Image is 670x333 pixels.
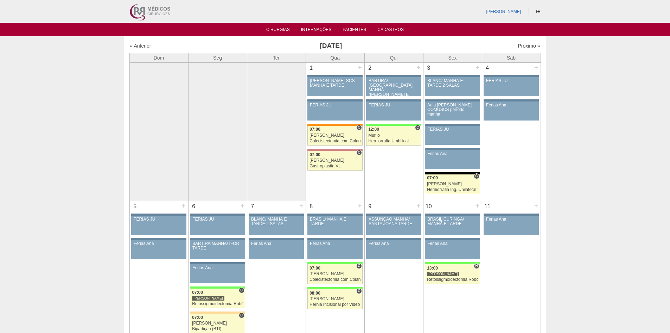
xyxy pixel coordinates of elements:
div: Key: Aviso [366,99,421,101]
a: Pacientes [343,27,366,34]
a: H 13:00 [PERSON_NAME] Retossigmoidectomia Robótica [425,264,480,284]
a: C 07:00 [PERSON_NAME] Retossigmoidectomia Robótica [190,289,245,308]
div: FERIAS JU [192,217,243,222]
div: Key: Aviso [425,148,480,150]
div: FERIAS JU [369,103,419,107]
div: Herniorrafia Ing. Unilateral VL [427,187,478,192]
div: Ferias Ana [134,241,184,246]
div: Key: Aviso [131,238,186,240]
div: Key: Aviso [190,214,245,216]
div: BLANC/ MANHÃ E TARDE 2 SALAS [251,217,301,226]
div: Key: Aviso [131,214,186,216]
div: [PERSON_NAME] [192,296,224,301]
div: Colecistectomia com Colangiografia VL [310,139,360,143]
div: 7 [247,201,258,212]
div: Ferias Ana [486,217,536,222]
div: Key: Aviso [366,238,421,240]
div: + [474,63,480,72]
div: Key: Brasil [307,287,362,289]
span: 13:00 [427,266,438,271]
a: FERIAS JU [131,216,186,235]
th: Qui [364,53,423,62]
div: Key: Aviso [366,75,421,77]
a: BLANC/ MANHÃ E TARDE 2 SALAS [425,77,480,96]
div: Ferias Ana [192,266,243,270]
div: + [416,201,422,210]
a: Ferias Ana [484,101,538,121]
div: Key: Aviso [484,99,538,101]
div: 9 [365,201,376,212]
div: Key: Aviso [484,75,538,77]
div: [PERSON_NAME] [192,321,243,326]
a: Ferias Ana [249,240,304,259]
div: Retossigmoidectomia Robótica [192,302,243,306]
a: Ferias Ana [131,240,186,259]
a: Ferias Ana [190,264,245,283]
a: BRASIL/ MANHÃ E TARDE [307,216,362,235]
div: 6 [189,201,199,212]
div: [PERSON_NAME]-SCS MANHÃ E TARDE [310,79,360,88]
div: + [357,201,363,210]
div: Aula [PERSON_NAME] COMUSCS período manha [427,103,478,117]
a: BLANC/ MANHÃ E TARDE 2 SALAS [249,216,304,235]
a: [PERSON_NAME]-SCS MANHÃ E TARDE [307,77,362,96]
div: Key: Aviso [307,75,362,77]
span: 07:00 [310,152,320,157]
div: Key: São Luiz - SCS [307,124,362,126]
div: Key: Aviso [249,214,304,216]
div: Key: Aviso [190,238,245,240]
div: Murilo [368,133,419,138]
div: BLANC/ MANHÃ E TARDE 2 SALAS [427,79,478,88]
div: BRASIL CURINGA/ MANHÃ E TARDE [427,217,478,226]
div: Key: Aviso [425,99,480,101]
a: Ferias Ana [425,150,480,169]
div: + [474,201,480,210]
span: Consultório [474,173,479,179]
div: Bipartição (BTI) [192,327,243,331]
div: BRASIL/ MANHÃ E TARDE [310,217,360,226]
a: FERIAS JU [484,77,538,96]
a: « Anterior [130,43,151,49]
div: Key: Aviso [425,124,480,126]
span: 08:00 [310,291,320,296]
div: Key: Aviso [249,238,304,240]
a: FERIAS JU [307,101,362,121]
th: Sáb [482,53,541,62]
a: BARTIRA MANHÃ/ IFOR TARDE [190,240,245,259]
div: Retossigmoidectomia Robótica [427,277,478,282]
a: Próximo » [518,43,540,49]
a: Internações [301,27,332,34]
div: Gastroplastia VL [310,164,360,168]
div: FERIAS JU [134,217,184,222]
div: Herniorrafia Umbilical [368,139,419,143]
div: FERIAS JU [427,127,478,132]
div: Key: Brasil [307,262,362,264]
div: + [181,201,187,210]
a: C 07:00 [PERSON_NAME] Colecistectomia com Colangiografia VL [307,126,362,146]
a: C 07:00 [PERSON_NAME] Colecistectomia com Colangiografia VL [307,264,362,284]
a: [PERSON_NAME] [486,9,521,14]
a: BARTIRA/ [GEOGRAPHIC_DATA] MANHÃ ([PERSON_NAME] E ANA)/ SANTA JOANA -TARDE [366,77,421,96]
span: Consultório [239,313,244,318]
div: + [298,201,304,210]
div: [PERSON_NAME] [310,272,360,276]
div: + [533,63,539,72]
div: 10 [423,201,434,212]
div: Key: Brasil [190,286,245,289]
div: 5 [130,201,141,212]
div: [PERSON_NAME] [310,158,360,163]
div: Key: Aviso [307,214,362,216]
div: FERIAS JU [486,79,536,83]
span: 07:00 [310,266,320,271]
div: Ferias Ana [427,152,478,156]
div: Key: Brasil [366,124,421,126]
a: Ferias Ana [366,240,421,259]
div: 3 [423,63,434,73]
div: 4 [482,63,493,73]
a: FERIAS JU [190,216,245,235]
span: 07:00 [192,315,203,320]
div: FERIAS JU [310,103,360,107]
div: [PERSON_NAME] [427,182,478,186]
div: Colecistectomia com Colangiografia VL [310,277,360,282]
th: Sex [423,53,482,62]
